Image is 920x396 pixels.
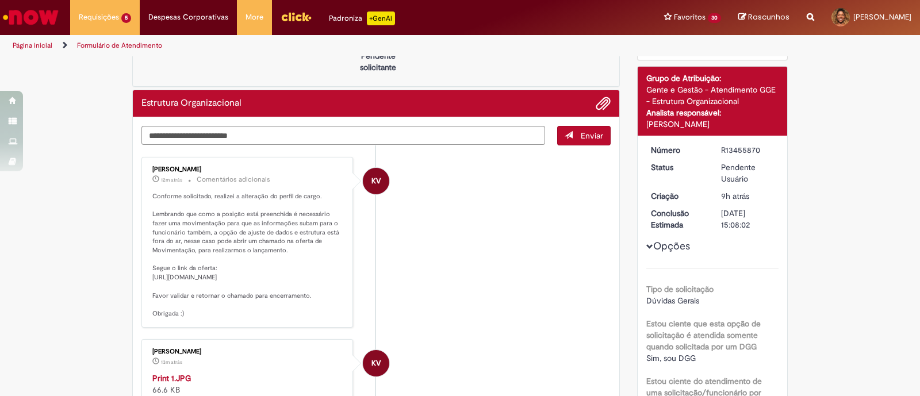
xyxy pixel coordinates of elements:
span: 5 [121,13,131,23]
p: Pendente solicitante [350,50,406,73]
span: Enviar [581,130,603,141]
div: Grupo de Atribuição: [646,72,779,84]
span: 30 [708,13,721,23]
span: Rascunhos [748,11,789,22]
img: ServiceNow [1,6,60,29]
a: Página inicial [13,41,52,50]
div: [PERSON_NAME] [152,348,344,355]
small: Comentários adicionais [197,175,270,184]
span: 12m atrás [161,176,182,183]
div: 28/08/2025 08:49:03 [721,190,775,202]
span: Dúvidas Gerais [646,295,699,306]
div: Karine Vieira [363,168,389,194]
span: Sim, sou DGG [646,353,696,363]
dt: Criação [642,190,713,202]
span: More [246,11,263,23]
div: [PERSON_NAME] [152,166,344,173]
dt: Status [642,162,713,173]
a: Formulário de Atendimento [77,41,162,50]
span: 13m atrás [161,359,182,366]
span: Requisições [79,11,119,23]
span: Favoritos [674,11,706,23]
div: Gente e Gestão - Atendimento GGE - Estrutura Organizacional [646,84,779,107]
div: R13455870 [721,144,775,156]
p: Conforme solicitado, realizei a alteração do perfil de cargo. Lembrando que como a posição está p... [152,192,344,318]
span: KV [371,167,381,195]
div: Analista responsável: [646,107,779,118]
span: [PERSON_NAME] [853,12,911,22]
div: Pendente Usuário [721,162,775,184]
span: Despesas Corporativas [148,11,228,23]
b: Tipo de solicitação [646,284,714,294]
a: Print 1.JPG [152,373,191,383]
p: +GenAi [367,11,395,25]
time: 28/08/2025 17:36:44 [161,359,182,366]
b: Estou ciente que esta opção de solicitação é atendida somente quando solicitada por um DGG [646,318,761,352]
a: Rascunhos [738,12,789,23]
div: 66.6 KB [152,372,344,395]
img: click_logo_yellow_360x200.png [281,8,312,25]
textarea: Digite sua mensagem aqui... [141,126,545,145]
time: 28/08/2025 17:37:15 [161,176,182,183]
div: Padroniza [329,11,395,25]
dt: Número [642,144,713,156]
time: 28/08/2025 08:49:03 [721,191,749,201]
h2: Estrutura Organizacional Histórico de tíquete [141,98,241,109]
div: Karine Vieira [363,350,389,376]
div: [DATE] 15:08:02 [721,207,775,230]
span: 9h atrás [721,191,749,201]
button: Adicionar anexos [596,96,611,111]
span: KV [371,349,381,377]
dt: Conclusão Estimada [642,207,713,230]
div: [PERSON_NAME] [646,118,779,130]
ul: Trilhas de página [9,35,605,56]
button: Enviar [557,126,611,145]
